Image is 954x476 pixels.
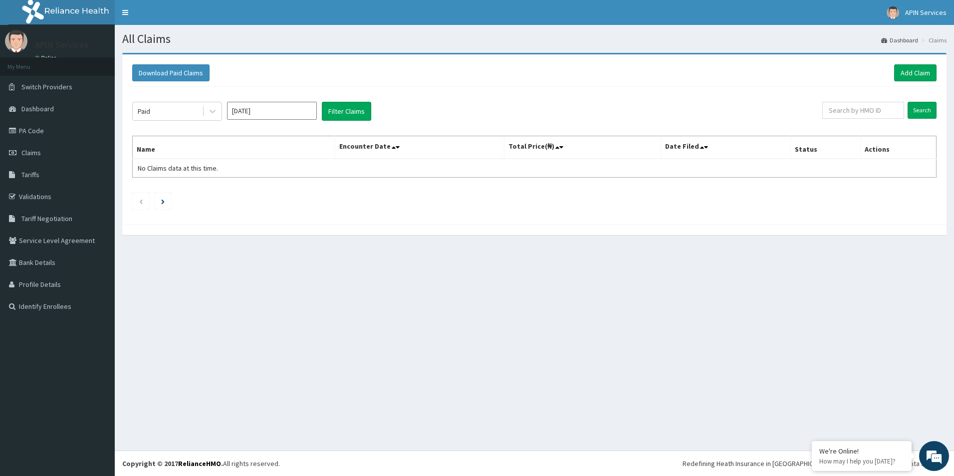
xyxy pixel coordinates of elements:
[5,30,27,52] img: User Image
[894,64,937,81] a: Add Claim
[21,214,72,223] span: Tariff Negotiation
[322,102,371,121] button: Filter Claims
[908,102,937,119] input: Search
[178,459,221,468] a: RelianceHMO
[21,170,39,179] span: Tariffs
[138,106,150,116] div: Paid
[905,8,947,17] span: APIN Services
[138,164,218,173] span: No Claims data at this time.
[161,197,165,206] a: Next page
[881,36,918,44] a: Dashboard
[683,459,947,469] div: Redefining Heath Insurance in [GEOGRAPHIC_DATA] using Telemedicine and Data Science!
[919,36,947,44] li: Claims
[122,459,223,468] strong: Copyright © 2017 .
[861,136,937,159] th: Actions
[227,102,317,120] input: Select Month and Year
[115,451,954,476] footer: All rights reserved.
[21,82,72,91] span: Switch Providers
[819,457,904,466] p: How may I help you today?
[335,136,504,159] th: Encounter Date
[504,136,661,159] th: Total Price(₦)
[122,32,947,45] h1: All Claims
[819,447,904,456] div: We're Online!
[21,148,41,157] span: Claims
[887,6,899,19] img: User Image
[35,40,88,49] p: APIN Services
[133,136,335,159] th: Name
[35,54,59,61] a: Online
[132,64,210,81] button: Download Paid Claims
[661,136,791,159] th: Date Filed
[139,197,143,206] a: Previous page
[822,102,904,119] input: Search by HMO ID
[21,104,54,113] span: Dashboard
[791,136,861,159] th: Status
